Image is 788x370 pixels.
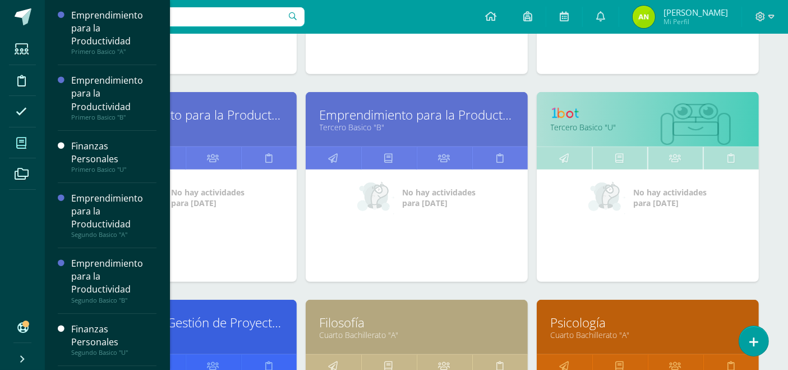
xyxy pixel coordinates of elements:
div: Segundo Basico "A" [71,231,156,239]
div: Primero Basico "U" [71,166,156,173]
a: Emprendimiento para la ProductividadPrimero Basico "A" [71,9,156,56]
a: Cuarto Bachillerato "A" [551,330,745,340]
img: 1bot.png [551,106,584,120]
a: Cuarto Bachillerato "A" [89,330,283,340]
img: 0e30a1b9d0f936b016857a7067cac0ae.png [633,6,655,28]
a: Emprendimiento para la Productividad [89,106,283,124]
span: No hay actividades para [DATE] [402,187,476,208]
a: Tercero Basico "U" [551,122,745,133]
a: Elaboración y Gestión de Proyectos [89,314,283,331]
span: No hay actividades para [DATE] [171,187,245,208]
div: Segundo Basico "B" [71,296,156,304]
span: Mi Perfil [663,17,728,26]
a: Finanzas PersonalesSegundo Basico "U" [71,323,156,357]
img: bot1.png [661,103,731,146]
div: Emprendimiento para la Productividad [71,74,156,113]
a: Filosofía [320,314,514,331]
a: Emprendimiento para la ProductividadPrimero Basico "B" [71,74,156,121]
div: Finanzas Personales [71,323,156,349]
img: no_activities_small.png [588,181,625,214]
a: Emprendimiento para la Productividad [320,106,514,124]
span: [PERSON_NAME] [663,7,728,18]
a: Emprendimiento para la ProductividadSegundo Basico "B" [71,257,156,304]
a: Tercero Basico "B" [320,122,514,133]
a: Tercero Basico "A" [89,122,283,133]
a: Finanzas PersonalesPrimero Basico "U" [71,140,156,173]
a: Emprendimiento para la ProductividadSegundo Basico "A" [71,192,156,239]
div: Emprendimiento para la Productividad [71,257,156,296]
input: Busca un usuario... [52,7,305,26]
div: Finanzas Personales [71,140,156,166]
div: Segundo Basico "U" [71,349,156,357]
div: Emprendimiento para la Productividad [71,192,156,231]
div: Primero Basico "B" [71,113,156,121]
div: Primero Basico "A" [71,48,156,56]
div: Emprendimiento para la Productividad [71,9,156,48]
a: Cuarto Bachillerato "A" [320,330,514,340]
a: Psicología [551,314,745,331]
img: no_activities_small.png [357,181,394,214]
span: No hay actividades para [DATE] [633,187,707,208]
